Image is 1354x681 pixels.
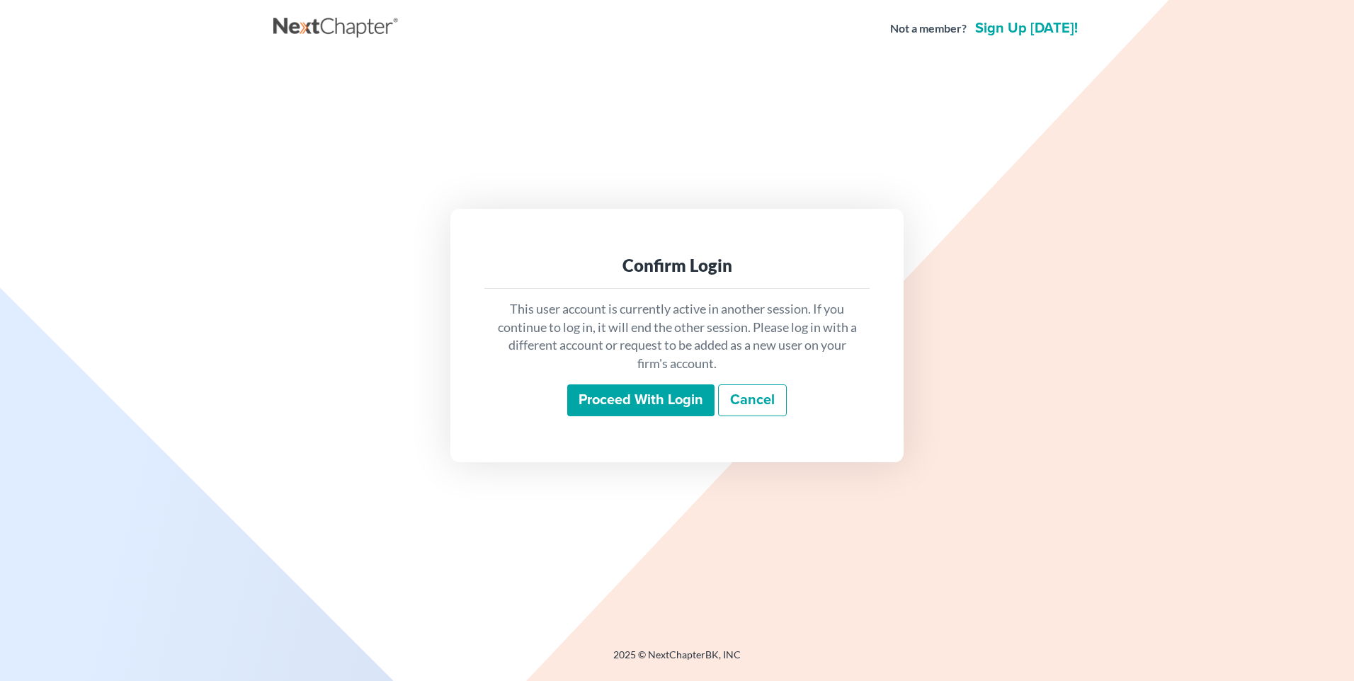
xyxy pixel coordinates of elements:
a: Sign up [DATE]! [972,21,1081,35]
p: This user account is currently active in another session. If you continue to log in, it will end ... [496,300,858,373]
a: Cancel [718,384,787,417]
div: Confirm Login [496,254,858,277]
strong: Not a member? [890,21,967,37]
input: Proceed with login [567,384,715,417]
div: 2025 © NextChapterBK, INC [273,648,1081,673]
